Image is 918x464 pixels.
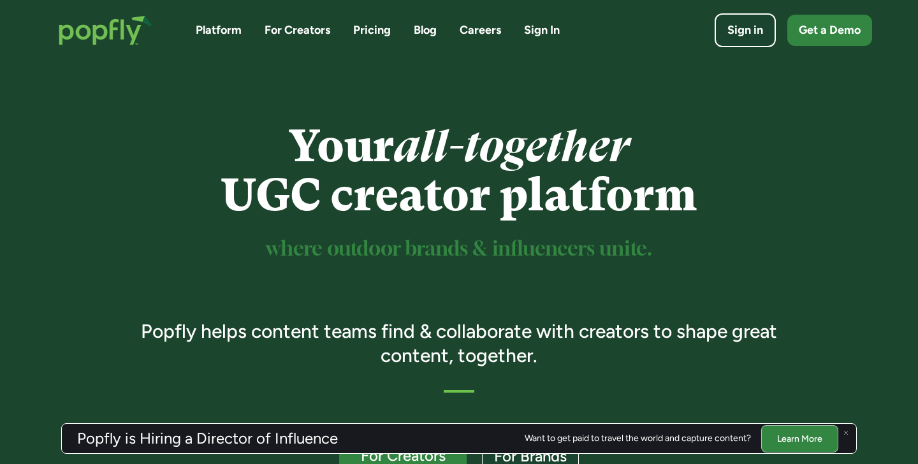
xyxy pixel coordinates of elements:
a: Platform [196,22,242,38]
sup: where outdoor brands & influencers unite. [266,240,652,259]
a: Careers [460,22,501,38]
a: Learn More [761,424,838,452]
div: Want to get paid to travel the world and capture content? [525,433,751,444]
a: Sign In [524,22,560,38]
h3: Popfly helps content teams find & collaborate with creators to shape great content, together. [123,319,796,367]
div: Sign in [727,22,763,38]
em: all-together [394,120,629,172]
div: Get a Demo [799,22,861,38]
a: Get a Demo [787,15,872,46]
a: Pricing [353,22,391,38]
a: Sign in [715,13,776,47]
h3: Popfly is Hiring a Director of Influence [77,431,338,446]
a: For Creators [265,22,330,38]
a: Blog [414,22,437,38]
a: home [46,3,165,58]
h1: Your UGC creator platform [123,122,796,220]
